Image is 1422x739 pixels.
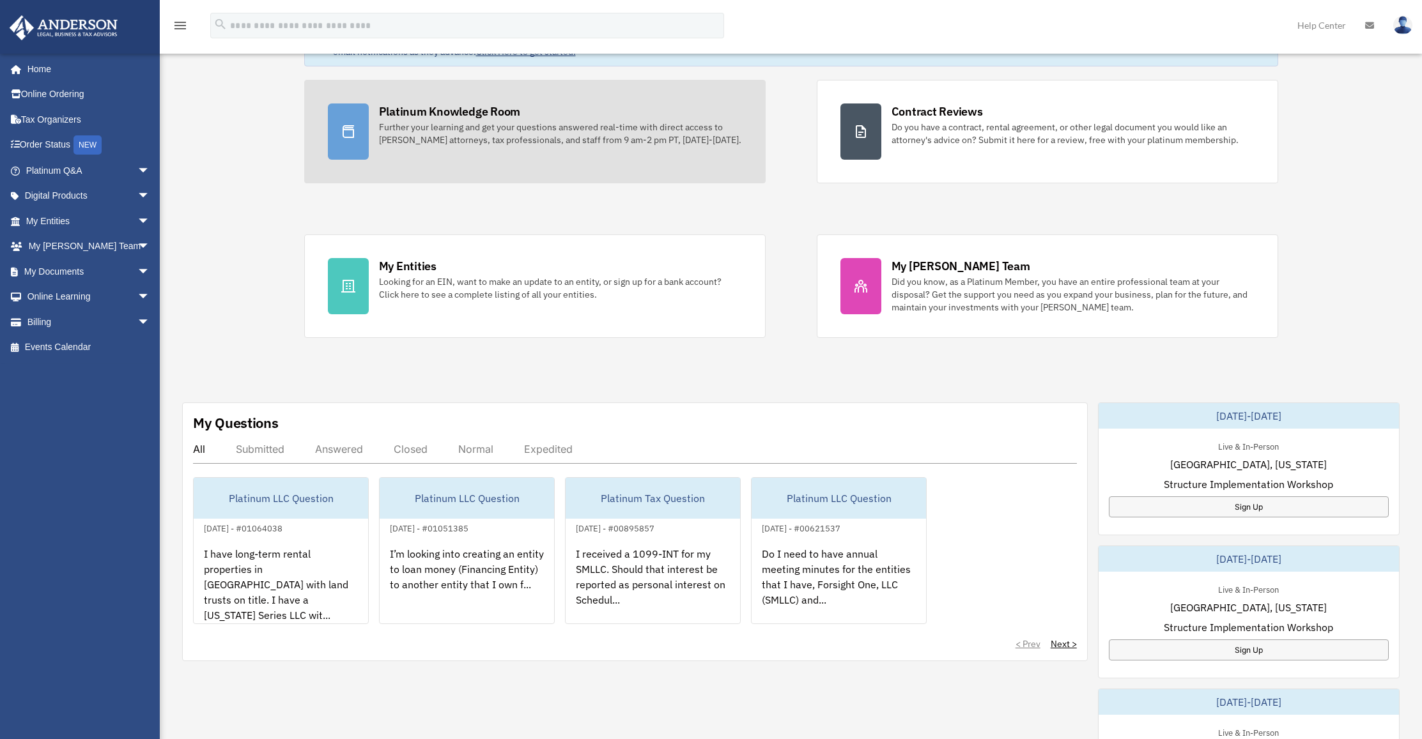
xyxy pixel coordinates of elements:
a: Contract Reviews Do you have a contract, rental agreement, or other legal document you would like... [817,80,1278,183]
div: My Entities [379,258,437,274]
div: [DATE]-[DATE] [1099,403,1399,429]
a: Platinum Tax Question[DATE] - #00895857I received a 1099-INT for my SMLLC. Should that interest b... [565,477,741,624]
div: Looking for an EIN, want to make an update to an entity, or sign up for a bank account? Click her... [379,275,742,301]
div: Platinum LLC Question [380,478,554,519]
a: Click Here to get started! [476,46,576,57]
div: Closed [394,443,428,455]
div: NEW [73,135,102,155]
div: My [PERSON_NAME] Team [892,258,1030,274]
span: arrow_drop_down [137,183,163,210]
div: Platinum Tax Question [566,478,740,519]
div: My Questions [193,413,279,432]
span: [GEOGRAPHIC_DATA], [US_STATE] [1170,457,1327,472]
img: Anderson Advisors Platinum Portal [6,15,121,40]
div: Answered [315,443,363,455]
a: Sign Up [1109,639,1389,660]
div: Normal [458,443,493,455]
a: Platinum LLC Question[DATE] - #01064038I have long-term rental properties in [GEOGRAPHIC_DATA] wi... [193,477,369,624]
a: Home [9,56,163,82]
a: My Entities Looking for an EIN, want to make an update to an entity, or sign up for a bank accoun... [304,234,766,338]
a: My [PERSON_NAME] Team Did you know, as a Platinum Member, you have an entire professional team at... [817,234,1278,338]
span: [GEOGRAPHIC_DATA], [US_STATE] [1170,600,1327,615]
div: [DATE] - #00621537 [752,521,851,534]
a: Platinum LLC Question[DATE] - #00621537Do I need to have annual meeting minutes for the entities ... [751,477,927,624]
a: menu [173,22,188,33]
i: menu [173,18,188,33]
a: Online Learningarrow_drop_down [9,284,169,310]
div: Expedited [524,443,573,455]
div: Live & In-Person [1208,439,1289,452]
div: All [193,443,205,455]
div: [DATE] - #00895857 [566,521,665,534]
a: My Documentsarrow_drop_down [9,259,169,284]
div: I have long-term rental properties in [GEOGRAPHIC_DATA] with land trusts on title. I have a [US_S... [194,536,368,636]
div: Submitted [236,443,284,455]
img: User Pic [1393,16,1412,34]
a: Billingarrow_drop_down [9,309,169,335]
span: arrow_drop_down [137,284,163,310]
a: My [PERSON_NAME] Teamarrow_drop_down [9,234,169,259]
span: arrow_drop_down [137,208,163,234]
div: Platinum LLC Question [752,478,926,519]
span: Structure Implementation Workshop [1164,476,1333,492]
div: Platinum LLC Question [194,478,368,519]
a: Online Ordering [9,82,169,107]
div: Further your learning and get your questions answered real-time with direct access to [PERSON_NAM... [379,121,742,146]
div: Contract Reviews [892,103,983,119]
a: Platinum Knowledge Room Further your learning and get your questions answered real-time with dire... [304,80,766,183]
div: Do I need to have annual meeting minutes for the entities that I have, Forsight One, LLC (SMLLC) ... [752,536,926,636]
a: My Entitiesarrow_drop_down [9,208,169,234]
a: Platinum Q&Aarrow_drop_down [9,158,169,183]
span: Structure Implementation Workshop [1164,620,1333,635]
div: I received a 1099-INT for my SMLLC. Should that interest be reported as personal interest on Sche... [566,536,740,636]
div: Do you have a contract, rental agreement, or other legal document you would like an attorney's ad... [892,121,1255,146]
i: search [213,17,228,31]
div: I’m looking into creating an entity to loan money (Financing Entity) to another entity that I own... [380,536,554,636]
a: Order StatusNEW [9,132,169,158]
div: [DATE]-[DATE] [1099,689,1399,715]
div: Live & In-Person [1208,725,1289,738]
span: arrow_drop_down [137,234,163,260]
span: arrow_drop_down [137,309,163,335]
span: arrow_drop_down [137,259,163,285]
div: [DATE]-[DATE] [1099,546,1399,572]
div: Did you know, as a Platinum Member, you have an entire professional team at your disposal? Get th... [892,275,1255,314]
div: Live & In-Person [1208,582,1289,595]
a: Platinum LLC Question[DATE] - #01051385I’m looking into creating an entity to loan money (Financi... [379,477,555,624]
a: Next > [1051,637,1077,650]
div: [DATE] - #01064038 [194,521,293,534]
div: Platinum Knowledge Room [379,103,521,119]
div: [DATE] - #01051385 [380,521,479,534]
a: Tax Organizers [9,107,169,132]
span: arrow_drop_down [137,158,163,184]
a: Sign Up [1109,496,1389,517]
a: Events Calendar [9,335,169,360]
a: Digital Productsarrow_drop_down [9,183,169,209]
